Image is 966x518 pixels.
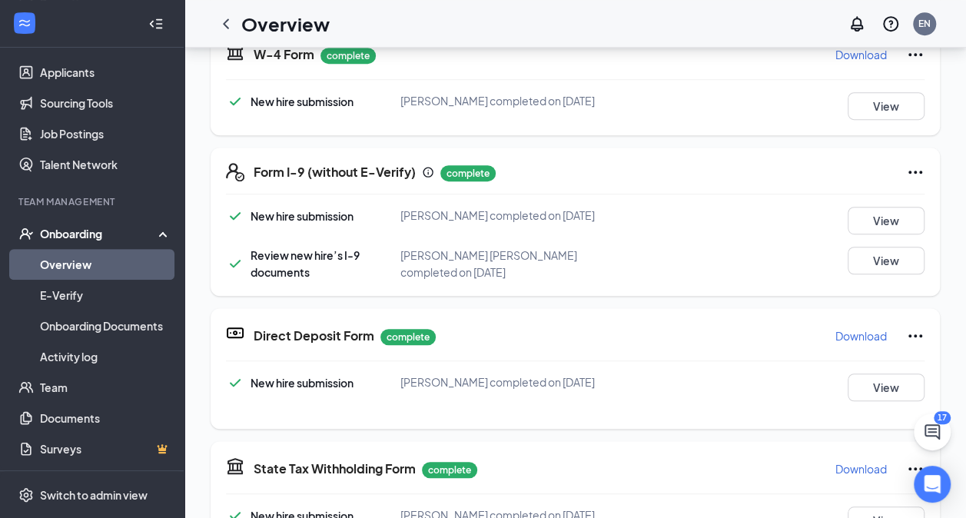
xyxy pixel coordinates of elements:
[400,94,595,108] span: [PERSON_NAME] completed on [DATE]
[226,324,244,342] svg: DirectDepositIcon
[40,249,171,280] a: Overview
[848,92,925,120] button: View
[17,15,32,31] svg: WorkstreamLogo
[254,460,416,477] h5: State Tax Withholding Form
[918,17,931,30] div: EN
[40,433,171,464] a: SurveysCrown
[906,327,925,345] svg: Ellipses
[40,403,171,433] a: Documents
[40,487,148,503] div: Switch to admin view
[835,42,888,67] button: Download
[226,163,244,181] svg: FormI9EVerifyIcon
[226,254,244,273] svg: Checkmark
[400,375,595,389] span: [PERSON_NAME] completed on [DATE]
[148,16,164,32] svg: Collapse
[226,374,244,392] svg: Checkmark
[906,163,925,181] svg: Ellipses
[440,165,496,181] p: complete
[40,226,158,241] div: Onboarding
[254,46,314,63] h5: W-4 Form
[914,466,951,503] div: Open Intercom Messenger
[400,208,595,222] span: [PERSON_NAME] completed on [DATE]
[40,88,171,118] a: Sourcing Tools
[40,280,171,310] a: E-Verify
[254,164,416,181] h5: Form I-9 (without E-Verify)
[40,341,171,372] a: Activity log
[848,374,925,401] button: View
[848,207,925,234] button: View
[241,11,330,37] h1: Overview
[320,48,376,64] p: complete
[380,329,436,345] p: complete
[923,423,941,441] svg: ChatActive
[251,248,360,279] span: Review new hire’s I-9 documents
[934,411,951,424] div: 17
[422,166,434,178] svg: Info
[422,462,477,478] p: complete
[18,487,34,503] svg: Settings
[18,195,168,208] div: Team Management
[40,310,171,341] a: Onboarding Documents
[226,207,244,225] svg: Checkmark
[251,209,354,223] span: New hire submission
[251,95,354,108] span: New hire submission
[835,47,887,62] p: Download
[906,460,925,478] svg: Ellipses
[217,15,235,33] svg: ChevronLeft
[254,327,374,344] h5: Direct Deposit Form
[906,45,925,64] svg: Ellipses
[881,15,900,33] svg: QuestionInfo
[40,372,171,403] a: Team
[40,57,171,88] a: Applicants
[251,376,354,390] span: New hire submission
[226,92,244,111] svg: Checkmark
[226,42,244,61] svg: TaxGovernmentIcon
[835,457,888,481] button: Download
[835,461,887,476] p: Download
[226,457,244,475] svg: TaxGovernmentIcon
[848,247,925,274] button: View
[914,413,951,450] button: ChatActive
[40,149,171,180] a: Talent Network
[835,324,888,348] button: Download
[400,248,577,279] span: [PERSON_NAME] [PERSON_NAME] completed on [DATE]
[18,226,34,241] svg: UserCheck
[848,15,866,33] svg: Notifications
[40,118,171,149] a: Job Postings
[835,328,887,344] p: Download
